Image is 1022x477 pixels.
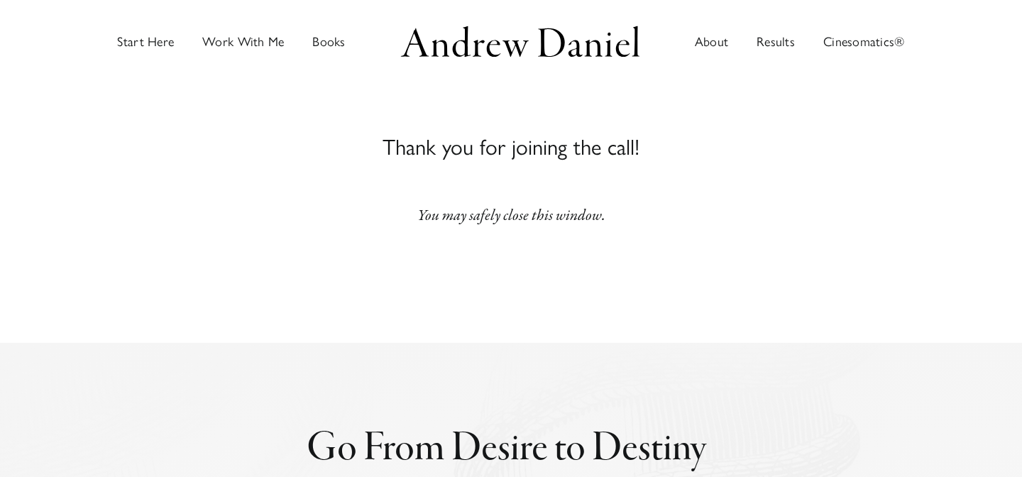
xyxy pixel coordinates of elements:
span: Work With Me [202,35,284,48]
a: About [695,3,728,81]
a: Discover books written by Andrew Daniel [312,3,345,81]
h2: Go From Desire to Destiny [307,427,937,471]
span: Results [757,35,795,48]
em: You may safe­ly close this window. [417,205,605,226]
span: Cinesomatics® [823,35,905,48]
a: Work with Andrew in groups or private sessions [202,3,284,81]
span: Start Here [117,35,174,48]
img: Andrew Daniel Logo [396,22,644,61]
h4: Thank you for joining the call! [85,133,937,162]
a: Start Here [117,3,174,81]
span: About [695,35,728,48]
a: Results [757,3,795,81]
span: Books [312,35,345,48]
a: Cinesomatics® [823,3,905,81]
